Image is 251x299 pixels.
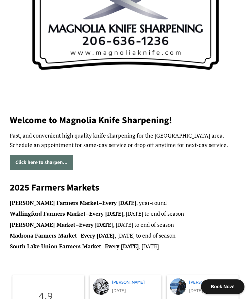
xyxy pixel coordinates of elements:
[189,279,222,285] a: [PERSON_NAME]
[201,279,244,294] div: Book Now!
[10,221,75,228] strong: [PERSON_NAME] Market
[10,242,241,251] li: – , [DATE]
[10,231,241,241] li: – , [DATE] to end of season
[170,278,186,295] img: Post image
[10,209,241,219] li: – , [DATE] to end of season
[10,220,241,230] li: – , [DATE] to end of season
[89,210,123,217] strong: Every [DATE]
[10,232,77,239] strong: Madrona Farmers Market
[112,279,145,285] a: [PERSON_NAME]
[10,155,73,170] a: Click here to sharpen...
[10,210,86,217] strong: Wallingford Farmers Market
[188,286,235,295] div: [DATE]
[111,286,158,295] div: [DATE]
[10,182,241,193] h2: 2025 Farmers Markets
[10,199,99,207] strong: [PERSON_NAME] Farmers Market
[81,232,115,239] strong: Every [DATE]
[93,278,109,295] img: Post image
[10,242,101,250] strong: South Lake Union Farmers Market
[79,221,113,228] strong: Every [DATE]
[10,114,241,126] h2: Welcome to Magnolia Knife Sharpening!
[10,198,241,208] li: – , year-round
[10,131,241,150] p: Fast, and convenient high quality knife sharpening for the [GEOGRAPHIC_DATA] area. Schedule an ap...
[105,242,139,250] strong: Every [DATE]
[102,199,136,207] strong: Every [DATE]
